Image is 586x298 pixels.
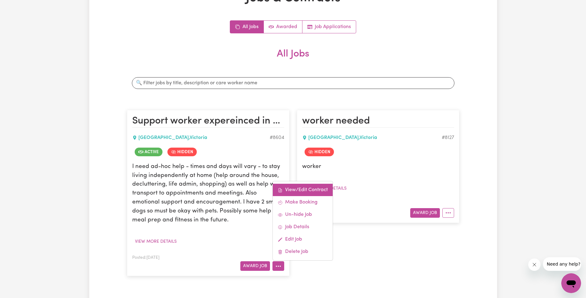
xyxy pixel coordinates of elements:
a: View/Edit Contract [273,184,333,196]
iframe: Close message [528,258,541,271]
button: Award Job [410,208,440,218]
a: Make Booking [273,196,333,208]
button: More options [442,208,454,218]
a: Un-hide Job [273,208,333,221]
input: 🔍 Filter jobs by title, description or care worker name [132,77,454,89]
button: View more details [132,237,179,246]
iframe: Message from company [543,257,581,271]
iframe: Button to launch messaging window [561,273,581,293]
h2: Support worker expereinced in psychosocial disability [132,115,284,128]
h2: worker needed [302,115,454,128]
span: Posted: [DATE] [132,256,159,260]
p: worker [302,162,454,171]
h2: All Jobs [127,48,459,70]
a: Job applications [302,21,356,33]
div: [GEOGRAPHIC_DATA] , Victoria [132,134,270,141]
button: Award Job [240,261,270,271]
div: Job ID #8127 [442,134,454,141]
a: Delete Job [273,246,333,258]
p: I need ad-hoc help - times and days will vary - to stay living independently at home (help around... [132,162,284,225]
a: Active jobs [264,21,302,33]
a: Edit Job [273,233,333,246]
span: Job is active [135,148,162,156]
a: All jobs [230,21,264,33]
div: [GEOGRAPHIC_DATA] , Victoria [302,134,442,141]
button: More options [272,261,284,271]
div: More options [272,181,333,261]
span: Job is hidden [167,148,197,156]
div: Job ID #8604 [270,134,284,141]
a: Job Details [273,221,333,233]
span: Job is hidden [305,148,334,156]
